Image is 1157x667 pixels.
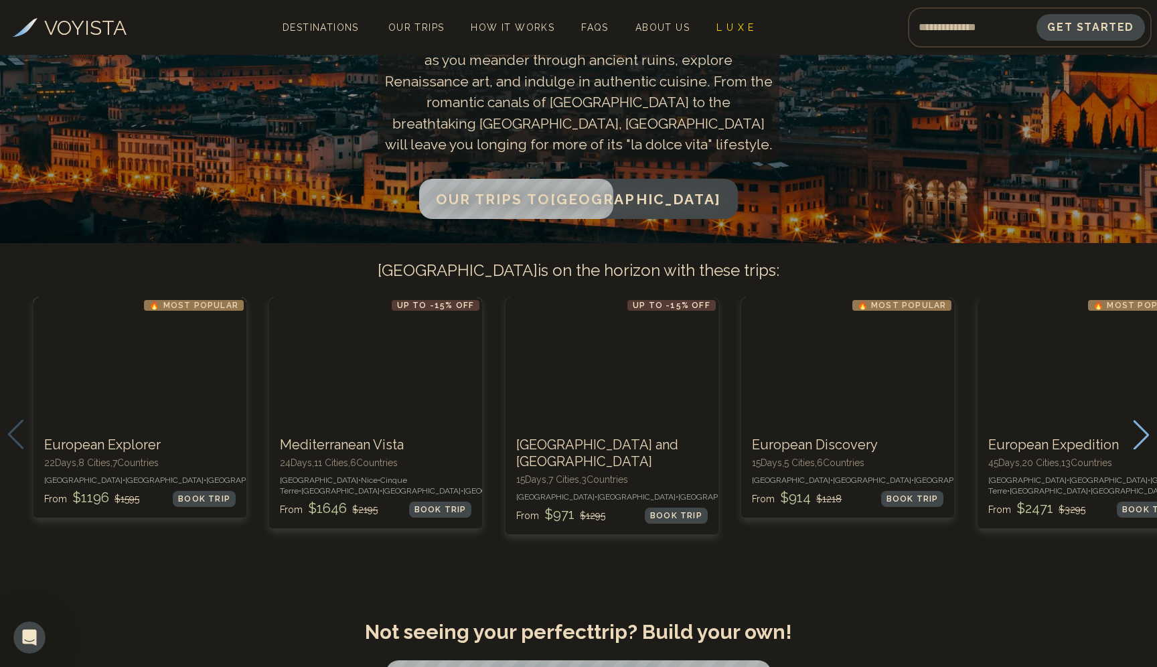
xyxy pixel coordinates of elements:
[741,297,954,538] swiper-slide: 4 / 12
[1036,14,1145,41] button: Get Started
[506,297,718,554] swiper-slide: 3 / 12
[44,437,236,453] h3: European Explorer
[576,18,614,37] a: FAQs
[114,494,139,504] span: $ 1595
[752,437,943,453] h3: European Discovery
[44,456,236,469] p: 22 Days, 8 Cities, 7 Countr ies
[627,300,716,311] p: Up to -15% OFF
[516,505,605,524] p: From
[816,494,842,504] span: $ 1218
[465,18,560,37] a: How It Works
[277,17,364,56] span: Destinations
[833,475,914,485] span: [GEOGRAPHIC_DATA] •
[678,492,759,502] span: [GEOGRAPHIC_DATA] •
[144,300,244,311] p: 🔥 Most Popular
[305,500,350,516] span: $ 1646
[506,297,718,534] a: Italy and GreeceUp to -15% OFF[GEOGRAPHIC_DATA] and [GEOGRAPHIC_DATA]15Days,7 Cities,3Countries[G...
[580,510,605,521] span: $ 1295
[171,620,986,644] h2: Not seeing your perfect trip ? Build your own!
[280,437,471,453] h3: Mediterranean Vista
[1014,500,1056,516] span: $ 2471
[436,191,722,208] span: Our Trips to [GEOGRAPHIC_DATA]
[44,488,139,507] p: From
[361,475,380,485] span: Nice •
[852,300,952,311] p: 🔥 Most Popular
[280,456,471,469] p: 24 Days, 11 Cities, 6 Countr ies
[388,22,445,33] span: Our Trips
[988,475,1069,485] span: [GEOGRAPHIC_DATA] •
[645,508,708,524] div: BOOK TRIP
[1069,475,1150,485] span: [GEOGRAPHIC_DATA] •
[581,22,609,33] span: FAQs
[741,297,954,518] a: European Discovery🔥 Most PopularEuropean Discovery15Days,5 Cities,6Countries[GEOGRAPHIC_DATA]•[GE...
[269,297,482,528] a: Mediterranean VistaUp to -15% OFFMediterranean Vista24Days,11 Cities,6Countries[GEOGRAPHIC_DATA]•...
[777,490,814,506] span: $ 914
[70,490,112,506] span: $ 1196
[471,22,554,33] span: How It Works
[716,22,755,33] span: L U X E
[752,488,842,507] p: From
[1010,486,1091,496] span: [GEOGRAPHIC_DATA] •
[908,11,1036,44] input: Email address
[881,491,944,507] div: BOOK TRIP
[542,506,577,522] span: $ 971
[44,13,127,43] h3: VOYISTA
[13,18,37,37] img: Voyista Logo
[13,13,127,43] a: VOYISTA
[711,18,760,37] a: L U X E
[516,492,597,502] span: [GEOGRAPHIC_DATA] •
[516,437,708,470] h3: [GEOGRAPHIC_DATA] and [GEOGRAPHIC_DATA]
[383,18,450,37] a: Our Trips
[463,486,544,496] span: [GEOGRAPHIC_DATA] •
[409,502,472,518] div: BOOK TRIP
[269,297,482,548] swiper-slide: 2 / 12
[635,22,690,33] span: About Us
[44,475,125,485] span: [GEOGRAPHIC_DATA] •
[13,621,46,654] iframe: Intercom live chat
[382,486,463,496] span: [GEOGRAPHIC_DATA] •
[33,297,246,518] a: European Explorer🔥 Most PopularEuropean Explorer22Days,8 Cities,7Countries[GEOGRAPHIC_DATA]•[GEOG...
[33,297,246,538] swiper-slide: 1 / 12
[419,194,739,207] a: Our Trips to[GEOGRAPHIC_DATA]
[752,475,833,485] span: [GEOGRAPHIC_DATA] •
[173,491,236,507] div: BOOK TRIP
[988,499,1085,518] p: From
[419,179,739,219] button: Our Trips to[GEOGRAPHIC_DATA]
[280,499,378,518] p: From
[914,475,995,485] span: [GEOGRAPHIC_DATA] •
[384,29,773,155] p: Unearth Italy's timeless beauty and rich cultural heritage as you meander through ancient ruins, ...
[206,475,287,485] span: [GEOGRAPHIC_DATA] •
[1059,504,1085,515] span: $ 3295
[352,504,378,515] span: $ 2195
[516,473,708,486] p: 15 Days, 7 Cities, 3 Countr ies
[280,475,361,485] span: [GEOGRAPHIC_DATA] •
[392,300,480,311] p: Up to -15% OFF
[630,18,695,37] a: About Us
[301,486,382,496] span: [GEOGRAPHIC_DATA] •
[125,475,206,485] span: [GEOGRAPHIC_DATA] •
[752,456,943,469] p: 15 Days, 5 Cities, 6 Countr ies
[597,492,678,502] span: [GEOGRAPHIC_DATA] •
